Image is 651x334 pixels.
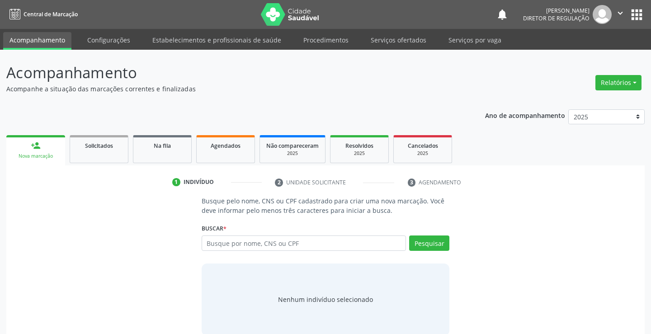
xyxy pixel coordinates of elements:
[184,178,214,186] div: Indivíduo
[6,61,453,84] p: Acompanhamento
[595,75,642,90] button: Relatórios
[6,84,453,94] p: Acompanhe a situação das marcações correntes e finalizadas
[3,32,71,50] a: Acompanhamento
[345,142,373,150] span: Resolvidos
[211,142,241,150] span: Agendados
[202,235,406,251] input: Busque por nome, CNS ou CPF
[408,142,438,150] span: Cancelados
[485,109,565,121] p: Ano de acompanhamento
[523,14,590,22] span: Diretor de regulação
[364,32,433,48] a: Serviços ofertados
[266,150,319,157] div: 2025
[13,153,59,160] div: Nova marcação
[400,150,445,157] div: 2025
[266,142,319,150] span: Não compareceram
[409,235,449,251] button: Pesquisar
[629,7,645,23] button: apps
[593,5,612,24] img: img
[81,32,137,48] a: Configurações
[496,8,509,21] button: notifications
[172,178,180,186] div: 1
[612,5,629,24] button: 
[146,32,288,48] a: Estabelecimentos e profissionais de saúde
[202,196,450,215] p: Busque pelo nome, CNS ou CPF cadastrado para criar uma nova marcação. Você deve informar pelo men...
[24,10,78,18] span: Central de Marcação
[154,142,171,150] span: Na fila
[85,142,113,150] span: Solicitados
[523,7,590,14] div: [PERSON_NAME]
[202,221,226,235] label: Buscar
[297,32,355,48] a: Procedimentos
[337,150,382,157] div: 2025
[615,8,625,18] i: 
[6,7,78,22] a: Central de Marcação
[442,32,508,48] a: Serviços por vaga
[31,141,41,151] div: person_add
[278,295,373,304] div: Nenhum indivíduo selecionado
